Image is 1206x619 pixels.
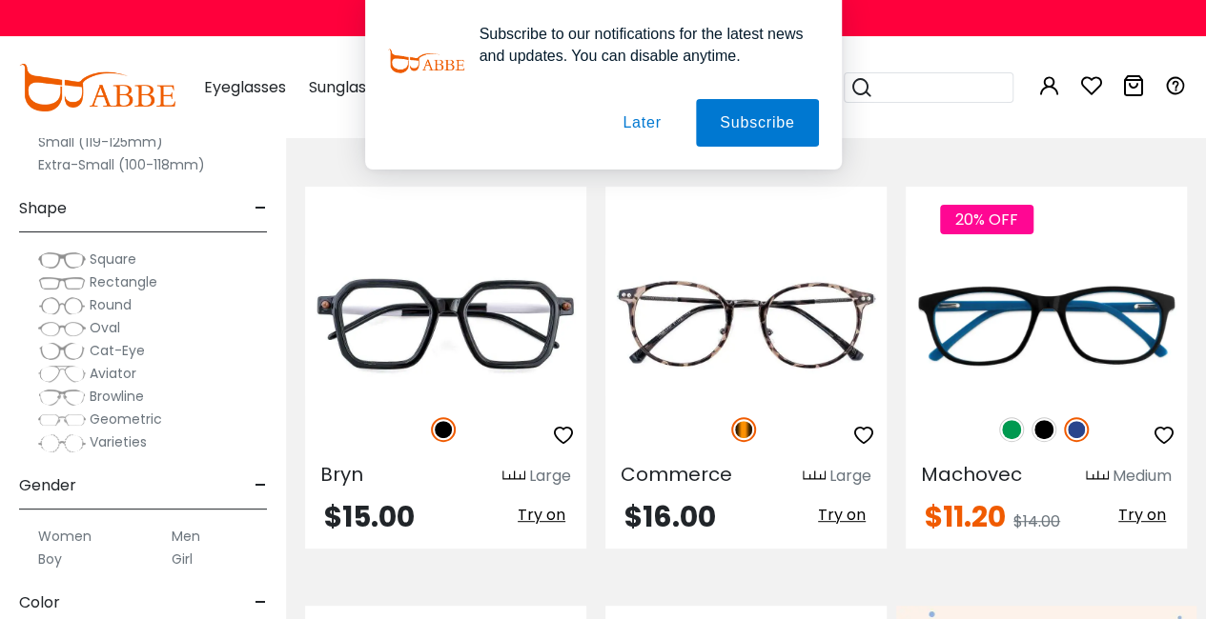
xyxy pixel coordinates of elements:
span: $15.00 [324,496,415,537]
img: Black [431,417,456,442]
label: Men [172,525,200,548]
img: Green [999,417,1024,442]
img: Round.png [38,296,86,315]
span: Varieties [90,432,147,451]
img: Varieties.png [38,433,86,453]
span: Oval [90,318,120,337]
img: Black [1032,417,1056,442]
span: 20% OFF [940,205,1033,234]
img: size ruler [803,469,826,484]
img: Geometric.png [38,410,86,429]
span: $16.00 [624,496,716,537]
span: Try on [818,504,866,526]
img: Oval.png [38,319,86,338]
span: $14.00 [1013,510,1060,532]
span: - [255,463,267,509]
img: size ruler [1086,469,1109,484]
div: Medium [1113,465,1172,488]
span: Cat-Eye [90,341,145,360]
img: size ruler [502,469,525,484]
span: Browline [90,387,144,406]
img: Blue Machovec - Acetate ,Universal Bridge Fit [906,255,1187,395]
span: - [255,186,267,231]
img: Browline.png [38,388,86,407]
span: Gender [19,463,76,509]
img: Black Bryn - Acetate ,Universal Bridge Fit [305,255,586,395]
label: Boy [38,548,62,570]
img: notification icon [388,23,464,99]
img: Aviator.png [38,365,86,384]
button: Subscribe [696,99,818,147]
img: Square.png [38,250,86,270]
img: Tortoise [731,417,756,442]
span: Geometric [90,409,162,429]
span: Bryn [320,461,363,488]
div: Large [529,465,571,488]
div: Large [829,465,871,488]
span: Try on [1118,504,1166,526]
button: Try on [512,503,571,528]
span: $11.20 [925,496,1006,537]
div: Subscribe to our notifications for the latest news and updates. You can disable anytime. [464,23,819,67]
span: Machovec [921,461,1022,488]
span: Square [90,250,136,269]
label: Girl [172,548,193,570]
span: Rectangle [90,272,157,291]
img: Tortoise Commerce - TR ,Adjust Nose Pads [605,255,887,395]
span: Commerce [621,461,732,488]
img: Blue [1064,417,1089,442]
span: Try on [518,504,565,526]
span: Aviator [90,364,136,383]
span: Shape [19,186,67,231]
img: Rectangle.png [38,273,86,292]
span: Round [90,295,132,314]
button: Later [599,99,685,147]
label: Women [38,525,92,548]
button: Try on [812,503,871,528]
img: Cat-Eye.png [38,342,86,361]
button: Try on [1113,503,1172,528]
